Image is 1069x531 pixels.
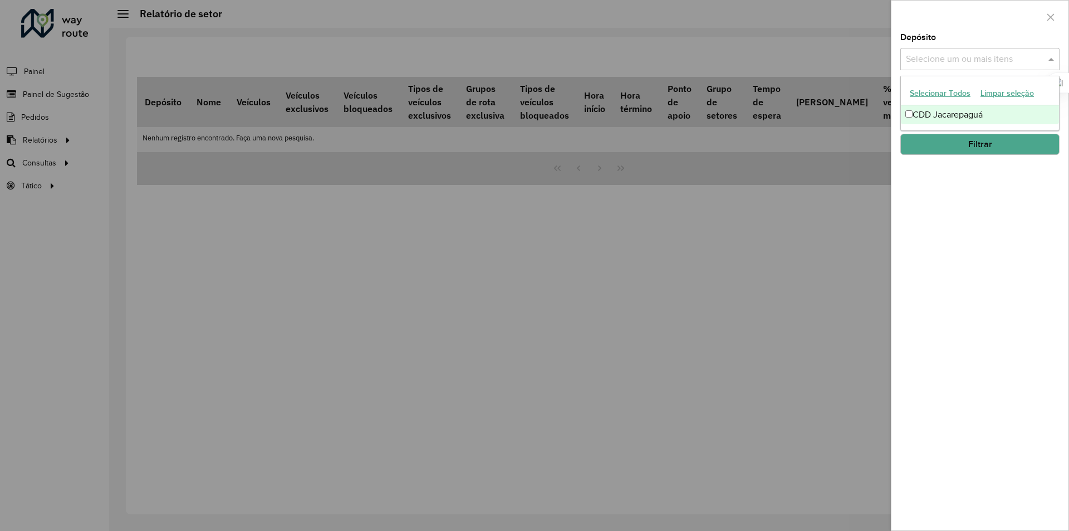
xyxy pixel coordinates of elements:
label: Depósito [900,31,936,44]
button: Limpar seleção [975,85,1039,102]
ng-dropdown-panel: Options list [900,76,1060,131]
button: Selecionar Todos [905,85,975,102]
button: Filtrar [900,134,1060,155]
div: CDD Jacarepaguá [901,105,1059,124]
